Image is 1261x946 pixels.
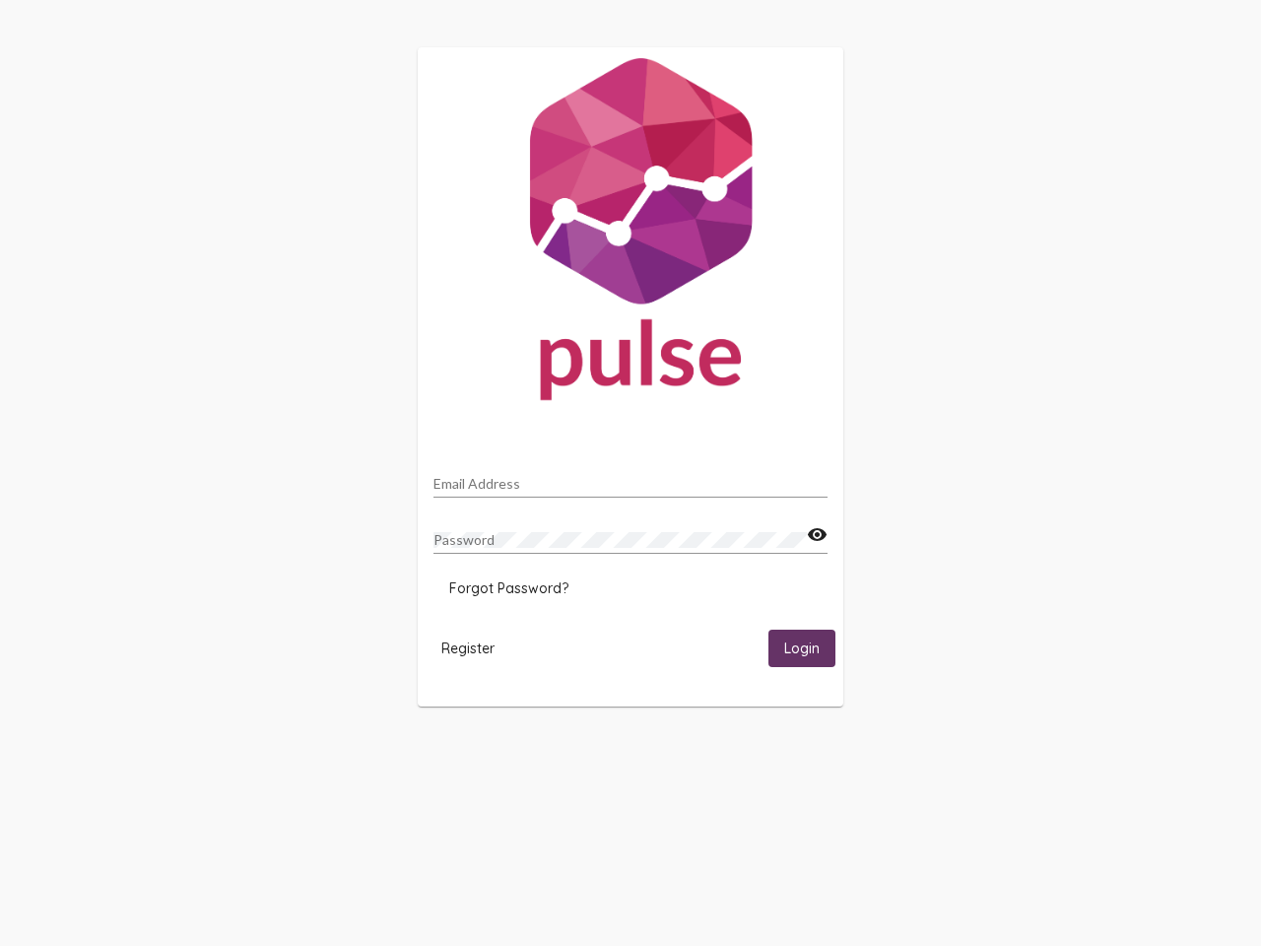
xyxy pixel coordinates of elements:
[441,640,495,657] span: Register
[426,630,510,666] button: Register
[768,630,835,666] button: Login
[449,579,568,597] span: Forgot Password?
[807,523,828,547] mat-icon: visibility
[433,571,584,606] button: Forgot Password?
[418,47,843,420] img: Pulse For Good Logo
[784,641,820,658] span: Login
